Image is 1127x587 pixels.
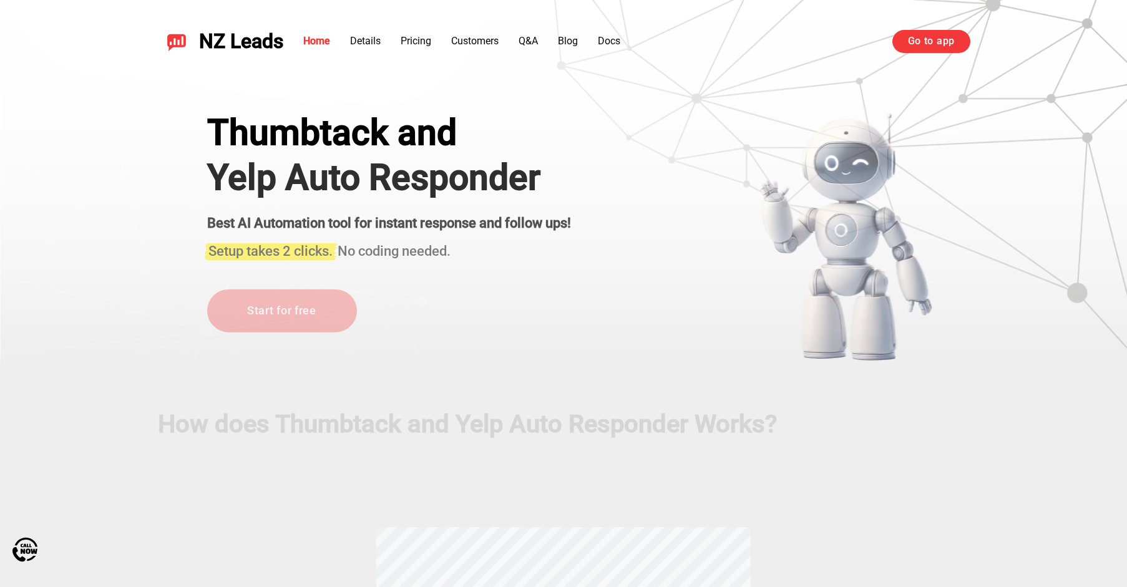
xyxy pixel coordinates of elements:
a: Details [350,35,381,47]
span: NZ Leads [199,30,283,53]
div: Thumbtack and [207,112,571,153]
a: Customers [451,35,499,47]
a: Q&A [519,35,538,47]
a: Go to app [892,30,970,52]
img: Call Now [12,537,37,562]
img: yelp bot [759,112,933,362]
h3: No coding needed. [207,236,571,261]
h2: How does Thumbtack and Yelp Auto Responder Works? [158,410,969,439]
h1: Yelp Auto Responder [207,157,571,198]
span: Setup takes 2 clicks. [208,243,333,259]
a: Pricing [401,35,431,47]
a: Start for free [207,289,357,332]
a: Docs [598,35,620,47]
a: Blog [558,35,578,47]
strong: Best AI Automation tool for instant response and follow ups! [207,215,571,231]
img: NZ Leads logo [167,31,187,51]
a: Home [303,35,330,47]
